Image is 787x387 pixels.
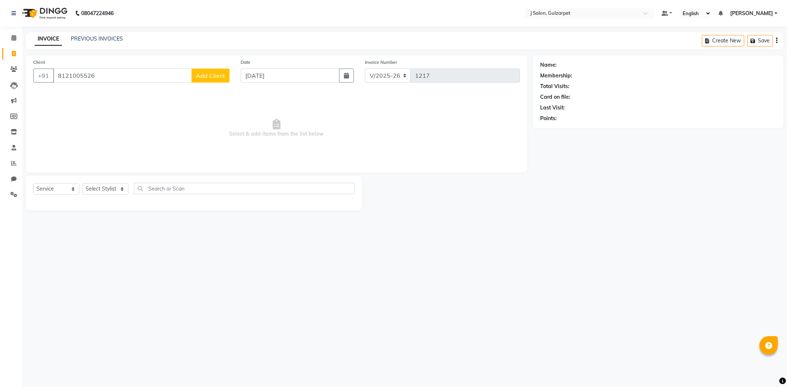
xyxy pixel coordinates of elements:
[730,10,773,17] span: [PERSON_NAME]
[540,61,557,69] div: Name:
[33,91,520,165] span: Select & add items from the list below
[53,69,192,83] input: Search by Name/Mobile/Email/Code
[540,93,570,101] div: Card on file:
[196,72,225,79] span: Add Client
[540,83,569,90] div: Total Visits:
[134,183,355,194] input: Search or Scan
[19,3,69,24] img: logo
[756,358,780,380] iframe: chat widget
[81,3,114,24] b: 08047224946
[241,59,251,66] label: Date
[35,32,62,46] a: INVOICE
[33,69,54,83] button: +91
[540,115,557,122] div: Points:
[33,59,45,66] label: Client
[747,35,773,46] button: Save
[71,35,123,42] a: PREVIOUS INVOICES
[191,69,229,83] button: Add Client
[365,59,397,66] label: Invoice Number
[702,35,744,46] button: Create New
[540,72,572,80] div: Membership:
[540,104,565,112] div: Last Visit:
